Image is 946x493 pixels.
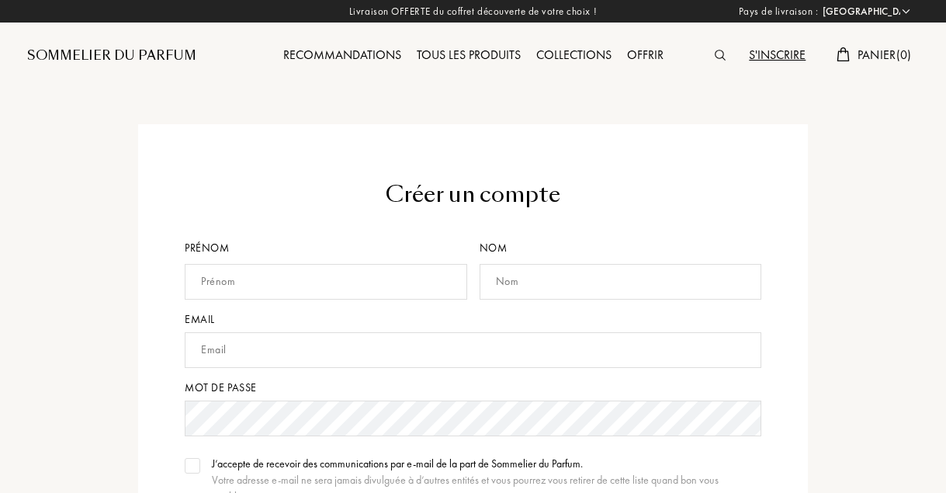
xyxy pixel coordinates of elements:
[185,332,761,368] input: Email
[409,47,528,63] a: Tous les produits
[528,46,619,66] div: Collections
[715,50,726,61] img: search_icn.svg
[528,47,619,63] a: Collections
[27,47,196,65] a: Sommelier du Parfum
[185,240,473,256] div: Prénom
[739,4,819,19] span: Pays de livraison :
[185,380,761,396] div: Mot de passe
[187,462,198,470] img: valide.svg
[741,46,813,66] div: S'inscrire
[619,47,671,63] a: Offrir
[185,264,466,300] input: Prénom
[480,240,761,256] div: Nom
[741,47,813,63] a: S'inscrire
[900,5,912,17] img: arrow_w.png
[619,46,671,66] div: Offrir
[185,179,761,211] div: Créer un compte
[185,311,761,328] div: Email
[858,47,912,63] span: Panier ( 0 )
[212,456,761,472] div: J’accepte de recevoir des communications par e-mail de la part de Sommelier du Parfum.
[409,46,528,66] div: Tous les produits
[275,46,409,66] div: Recommandations
[837,47,849,61] img: cart.svg
[275,47,409,63] a: Recommandations
[480,264,761,300] input: Nom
